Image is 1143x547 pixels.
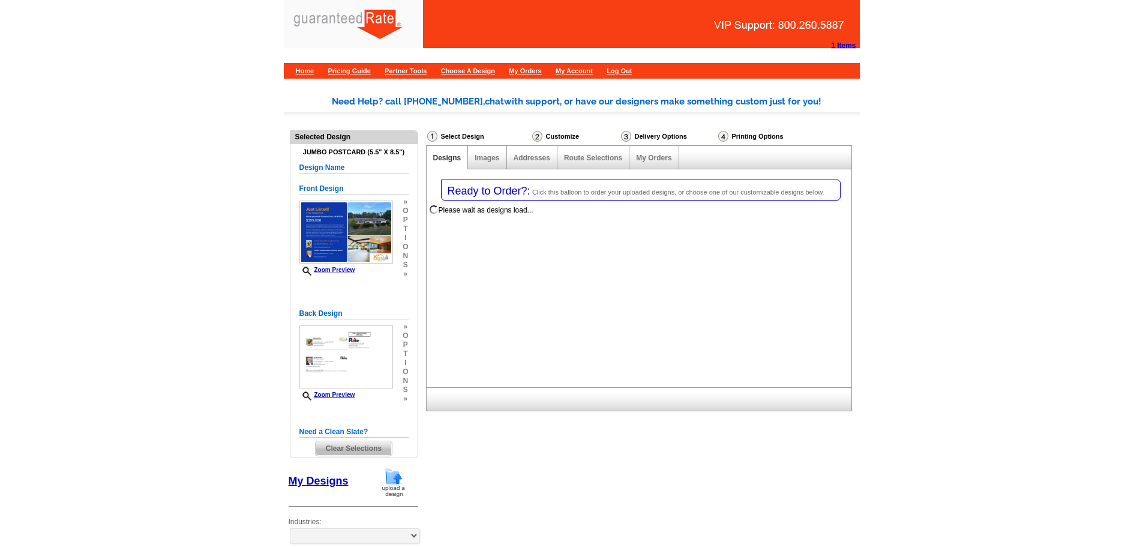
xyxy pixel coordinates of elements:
[441,67,495,74] a: Choose A Design
[403,243,408,252] span: o
[403,376,408,385] span: n
[299,148,409,156] h4: Jumbo Postcard (5.5" x 8.5")
[485,96,504,107] span: chat
[403,349,408,358] span: t
[403,358,408,367] span: i
[532,189,824,196] span: Click this balloon to order your uploaded designs, or choose one of our customizable designs below.
[448,185,530,197] span: Ready to Order?:
[328,67,371,74] a: Pricing Guide
[621,131,631,142] img: Delivery Options
[531,130,620,142] div: Customize
[426,130,531,145] div: Select Design
[717,130,824,142] div: Printing Options
[403,198,408,207] span: »
[403,252,408,261] span: n
[403,394,408,403] span: »
[316,441,392,456] span: Clear Selections
[607,67,632,74] a: Log Out
[403,367,408,376] span: o
[403,385,408,394] span: s
[403,234,408,243] span: i
[403,207,408,216] span: o
[403,322,408,331] span: »
[403,261,408,270] span: s
[299,391,355,398] a: Zoom Preview
[403,270,408,279] span: »
[429,205,439,214] img: loading...
[556,67,593,74] a: My Account
[427,131,437,142] img: Select Design
[296,67,314,74] a: Home
[718,131,728,142] img: Printing Options & Summary
[636,154,671,162] a: My Orders
[299,308,409,319] h5: Back Design
[299,267,355,273] a: Zoom Preview
[403,216,408,225] span: p
[532,131,542,142] img: Customize
[514,154,550,162] a: Addresses
[299,325,393,388] img: small-thumb.jpg
[299,426,409,438] h5: Need a Clean Slate?
[299,162,409,174] h5: Design Name
[620,130,717,145] div: Delivery Options
[332,95,860,109] div: Need Help? call [PHONE_NUMBER], with support, or have our designers make something custom just fo...
[289,475,349,487] a: My Designs
[403,225,408,234] span: t
[378,467,409,498] img: upload-design
[475,154,499,162] a: Images
[403,340,408,349] span: p
[831,41,856,50] strong: 1 Items
[385,67,427,74] a: Partner Tools
[290,131,418,142] div: Selected Design
[564,154,622,162] a: Route Selections
[433,154,461,162] a: Designs
[299,201,393,263] img: small-thumb.jpg
[299,183,409,195] h5: Front Design
[509,67,541,74] a: My Orders
[403,331,408,340] span: o
[439,205,533,216] div: Please wait as designs load...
